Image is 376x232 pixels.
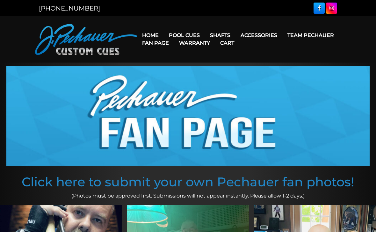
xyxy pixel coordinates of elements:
a: [PHONE_NUMBER] [39,4,100,12]
img: Pechauer Custom Cues [35,24,137,55]
a: Accessories [235,27,282,43]
a: Click here to submit your own Pechauer fan photos! [22,174,354,190]
a: Fan Page [137,35,174,51]
a: Home [137,27,164,43]
a: Warranty [174,35,215,51]
a: Cart [215,35,239,51]
a: Team Pechauer [282,27,339,43]
a: Shafts [205,27,235,43]
a: Pool Cues [164,27,205,43]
